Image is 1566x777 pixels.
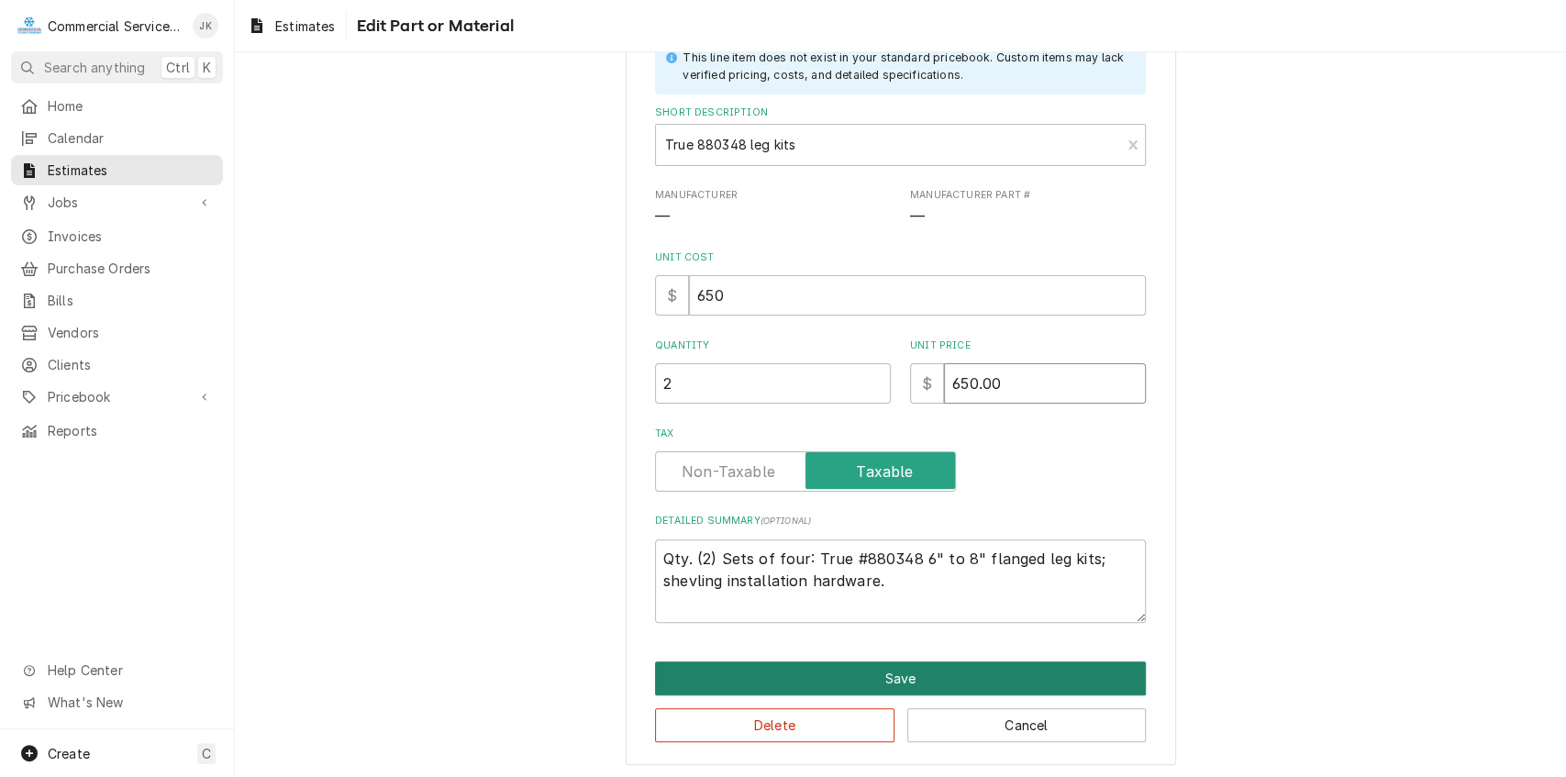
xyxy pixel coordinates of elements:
[48,746,90,761] span: Create
[655,208,670,226] span: —
[202,744,211,763] span: C
[193,13,218,39] div: JK
[48,259,214,278] span: Purchase Orders
[240,11,342,41] a: Estimates
[910,339,1146,353] label: Unit Price
[11,221,223,251] a: Invoices
[655,275,689,316] div: $
[655,695,1146,742] div: Button Group Row
[655,105,1146,120] label: Short Description
[350,14,513,39] span: Edit Part or Material
[910,188,1146,203] span: Manufacturer Part #
[11,687,223,717] a: Go to What's New
[655,514,1146,622] div: Detailed Summary
[11,285,223,316] a: Bills
[48,17,183,36] div: Commercial Service Co.
[193,13,218,39] div: John Key's Avatar
[11,416,223,446] a: Reports
[11,655,223,685] a: Go to Help Center
[655,514,1146,528] label: Detailed Summary
[655,708,894,742] button: Delete
[655,339,891,404] div: [object Object]
[655,661,1146,695] div: Button Group Row
[48,421,214,440] span: Reports
[11,253,223,283] a: Purchase Orders
[655,206,891,228] span: Manufacturer
[655,539,1146,623] textarea: Qty. (2) Sets of four: True #880348 6" to 8" flanged leg kits; shevling installation hardware.
[655,105,1146,165] div: Short Description
[11,123,223,153] a: Calendar
[910,188,1146,228] div: Manufacturer Part #
[761,516,812,526] span: ( optional )
[11,382,223,412] a: Go to Pricebook
[48,128,214,148] span: Calendar
[48,323,214,342] span: Vendors
[203,58,211,77] span: K
[655,188,891,228] div: Manufacturer
[48,693,212,712] span: What's New
[48,355,214,374] span: Clients
[910,363,944,404] div: $
[683,50,1127,83] div: This line item does not exist in your standard pricebook. Custom items may lack verified pricing,...
[17,13,42,39] div: C
[655,427,1146,492] div: Tax
[48,161,214,180] span: Estimates
[11,350,223,380] a: Clients
[11,317,223,348] a: Vendors
[44,58,145,77] span: Search anything
[910,206,1146,228] span: Manufacturer Part #
[655,661,1146,695] button: Save
[655,188,891,203] span: Manufacturer
[48,96,214,116] span: Home
[48,227,214,246] span: Invoices
[910,208,925,226] span: —
[655,427,1146,441] label: Tax
[910,339,1146,404] div: [object Object]
[48,660,212,680] span: Help Center
[655,661,1146,742] div: Button Group
[11,155,223,185] a: Estimates
[11,187,223,217] a: Go to Jobs
[655,339,891,353] label: Quantity
[907,708,1147,742] button: Cancel
[48,291,214,310] span: Bills
[11,51,223,83] button: Search anythingCtrlK
[48,387,186,406] span: Pricebook
[655,250,1146,316] div: Unit Cost
[17,13,42,39] div: Commercial Service Co.'s Avatar
[48,193,186,212] span: Jobs
[166,58,190,77] span: Ctrl
[11,91,223,121] a: Home
[275,17,335,36] span: Estimates
[655,250,1146,265] label: Unit Cost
